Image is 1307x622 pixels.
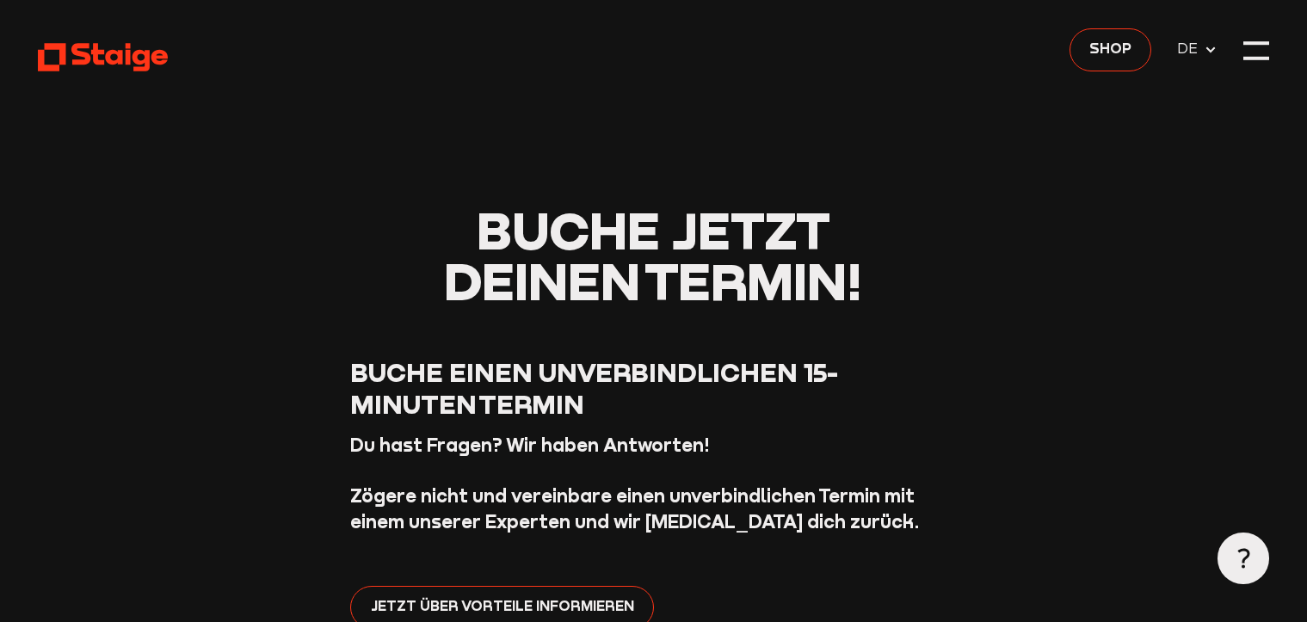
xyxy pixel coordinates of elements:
span: DE [1177,38,1204,60]
span: Buche jetzt deinen Termin! [444,198,862,311]
span: Jetzt über Vorteile informieren [371,595,634,618]
a: Shop [1070,28,1151,71]
span: Shop [1089,38,1131,60]
span: Buche einen unverbindlichen 15-Minuten Termin [350,356,838,420]
strong: Du hast Fragen? Wir haben Antworten! [350,434,710,456]
strong: Zögere nicht und vereinbare einen unverbindlichen Termin mit einem unserer Experten und wir [MEDI... [350,484,920,533]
